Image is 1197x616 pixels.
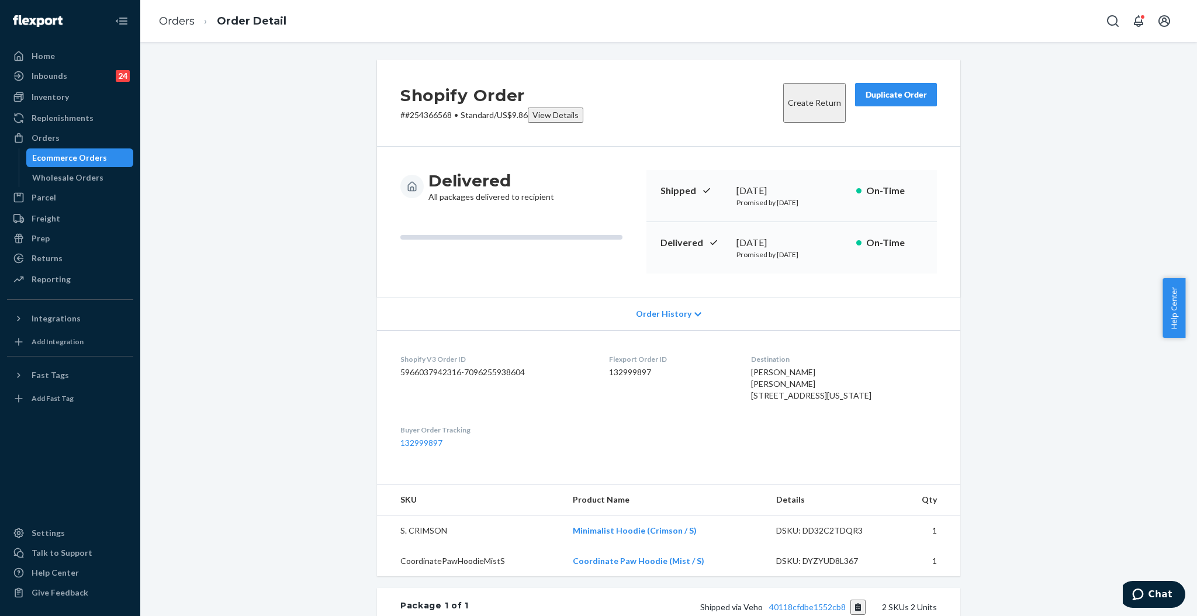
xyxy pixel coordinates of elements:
a: Replenishments [7,109,133,127]
button: View Details [528,108,583,123]
div: Add Fast Tag [32,393,74,403]
a: Orders [159,15,195,27]
button: Open account menu [1153,9,1176,33]
div: Prep [32,233,50,244]
a: Ecommerce Orders [26,148,134,167]
button: Open Search Box [1101,9,1125,33]
p: Shipped [660,184,727,198]
a: 132999897 [400,438,442,448]
div: DSKU: DD32C2TDQR3 [776,525,886,537]
ol: breadcrumbs [150,4,296,39]
td: CoordinatePawHoodieMistS [377,546,563,576]
a: Inbounds24 [7,67,133,85]
th: SKU [377,485,563,515]
p: On-Time [866,184,923,198]
div: Returns [32,252,63,264]
button: Talk to Support [7,544,133,562]
button: Create Return [783,83,846,123]
button: Close Navigation [110,9,133,33]
div: All packages delivered to recipient [428,170,554,203]
span: Shipped via Veho [700,602,866,612]
div: Talk to Support [32,547,92,559]
button: Open notifications [1127,9,1150,33]
div: Ecommerce Orders [32,152,107,164]
th: Product Name [563,485,767,515]
a: Add Fast Tag [7,389,133,408]
a: Order Detail [217,15,286,27]
a: Orders [7,129,133,147]
a: Minimalist Hoodie (Crimson / S) [573,525,697,535]
div: Give Feedback [32,587,88,598]
dt: Flexport Order ID [609,354,732,364]
div: [DATE] [736,184,847,198]
a: Prep [7,229,133,248]
div: Fast Tags [32,369,69,381]
div: [DATE] [736,236,847,250]
td: S. CRIMSON [377,515,563,546]
iframe: Opens a widget where you can chat to one of our agents [1123,581,1185,610]
dd: 5966037942316-7096255938604 [400,366,590,378]
td: 1 [895,515,960,546]
div: Reporting [32,274,71,285]
div: Duplicate Order [865,89,927,101]
button: Copy tracking number [850,600,866,615]
div: View Details [532,109,579,121]
dt: Destination [751,354,937,364]
div: Help Center [32,567,79,579]
a: Inventory [7,88,133,106]
button: Help Center [1163,278,1185,338]
img: Flexport logo [13,15,63,27]
p: Delivered [660,236,727,250]
div: Parcel [32,192,56,203]
p: # #254366568 / US$9.86 [400,108,583,123]
a: Help Center [7,563,133,582]
div: Package 1 of 1 [400,600,469,615]
h3: Delivered [428,170,554,191]
div: 2 SKUs 2 Units [469,600,937,615]
a: Reporting [7,270,133,289]
p: On-Time [866,236,923,250]
td: 1 [895,546,960,576]
th: Qty [895,485,960,515]
div: Settings [32,527,65,539]
div: DSKU: DYZYUD8L367 [776,555,886,567]
span: Order History [636,308,691,320]
h2: Shopify Order [400,83,583,108]
dt: Shopify V3 Order ID [400,354,590,364]
a: Settings [7,524,133,542]
div: Home [32,50,55,62]
div: Integrations [32,313,81,324]
div: Add Integration [32,337,84,347]
a: Wholesale Orders [26,168,134,187]
a: Add Integration [7,333,133,351]
button: Fast Tags [7,366,133,385]
button: Duplicate Order [855,83,937,106]
div: Orders [32,132,60,144]
div: Freight [32,213,60,224]
a: 40118cfdbe1552cb8 [769,602,846,612]
p: Promised by [DATE] [736,198,847,207]
div: Wholesale Orders [32,172,103,184]
a: Freight [7,209,133,228]
p: Promised by [DATE] [736,250,847,259]
span: Standard [461,110,494,120]
div: Inventory [32,91,69,103]
div: Inbounds [32,70,67,82]
th: Details [767,485,895,515]
span: • [454,110,458,120]
div: Replenishments [32,112,94,124]
a: Coordinate Paw Hoodie (Mist / S) [573,556,704,566]
div: 24 [116,70,130,82]
button: Give Feedback [7,583,133,602]
dt: Buyer Order Tracking [400,425,590,435]
button: Integrations [7,309,133,328]
a: Home [7,47,133,65]
a: Returns [7,249,133,268]
span: [PERSON_NAME] [PERSON_NAME] [STREET_ADDRESS][US_STATE] [751,367,871,400]
a: Parcel [7,188,133,207]
dd: 132999897 [609,366,732,378]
